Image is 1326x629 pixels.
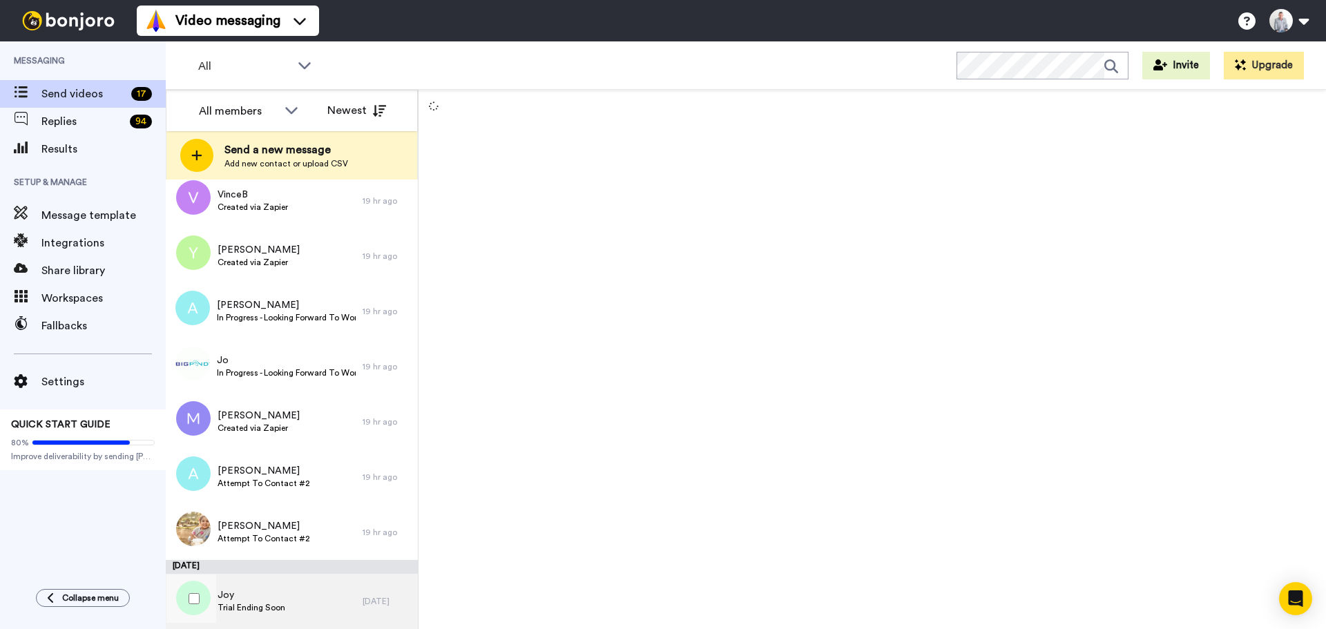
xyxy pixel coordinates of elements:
[176,401,211,436] img: m.png
[218,202,288,213] span: Created via Zapier
[166,560,418,574] div: [DATE]
[217,312,356,323] span: In Progress - Looking Forward To Working With You!
[17,11,120,30] img: bj-logo-header-white.svg
[130,115,152,128] div: 94
[131,87,152,101] div: 17
[41,235,166,251] span: Integrations
[41,86,126,102] span: Send videos
[218,478,310,489] span: Attempt To Contact #2
[198,58,291,75] span: All
[62,592,119,603] span: Collapse menu
[218,533,310,544] span: Attempt To Contact #2
[1224,52,1304,79] button: Upgrade
[199,103,278,119] div: All members
[317,97,396,124] button: Newest
[218,602,285,613] span: Trial Ending Soon
[224,158,348,169] span: Add new contact or upload CSV
[1279,582,1312,615] div: Open Intercom Messenger
[217,298,356,312] span: [PERSON_NAME]
[363,306,411,317] div: 19 hr ago
[224,142,348,158] span: Send a new message
[145,10,167,32] img: vm-color.svg
[218,519,310,533] span: [PERSON_NAME]
[41,318,166,334] span: Fallbacks
[41,262,166,279] span: Share library
[363,195,411,206] div: 19 hr ago
[175,346,210,380] img: 3ac01cfc-dd37-4f01-bbed-8ef4b3c9fb2b.png
[41,207,166,224] span: Message template
[363,251,411,262] div: 19 hr ago
[1142,52,1210,79] button: Invite
[217,354,356,367] span: Jo
[218,257,300,268] span: Created via Zapier
[218,243,300,257] span: [PERSON_NAME]
[363,416,411,427] div: 19 hr ago
[176,456,211,491] img: a.png
[176,180,211,215] img: v.png
[176,235,211,270] img: y.png
[218,423,300,434] span: Created via Zapier
[36,589,130,607] button: Collapse menu
[11,420,110,429] span: QUICK START GUIDE
[41,141,166,157] span: Results
[218,588,285,602] span: Joy
[11,437,29,448] span: 80%
[11,451,155,462] span: Improve deliverability by sending [PERSON_NAME]’s from your own email
[176,512,211,546] img: c82cf6c4-ef19-47b1-89e9-8bc0afa1efdc.jpg
[218,464,310,478] span: [PERSON_NAME]
[217,367,356,378] span: In Progress - Looking Forward To Working With You!
[41,113,124,130] span: Replies
[363,472,411,483] div: 19 hr ago
[218,409,300,423] span: [PERSON_NAME]
[218,188,288,202] span: VinceB
[363,596,411,607] div: [DATE]
[41,374,166,390] span: Settings
[41,290,166,307] span: Workspaces
[175,291,210,325] img: a.png
[175,11,280,30] span: Video messaging
[363,527,411,538] div: 19 hr ago
[363,361,411,372] div: 19 hr ago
